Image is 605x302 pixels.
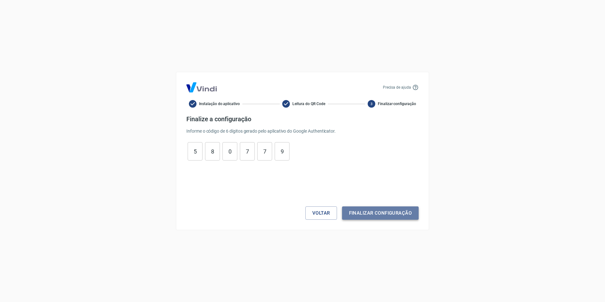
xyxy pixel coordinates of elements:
[186,82,217,92] img: Logo Vind
[342,206,419,220] button: Finalizar configuração
[371,102,372,106] text: 3
[186,128,419,135] p: Informe o código de 6 dígitos gerado pelo aplicativo do Google Authenticator.
[199,101,240,107] span: Instalação do aplicativo
[383,85,411,90] p: Precisa de ajuda
[378,101,416,107] span: Finalizar configuração
[292,101,325,107] span: Leitura do QR Code
[305,206,337,220] button: Voltar
[186,115,419,123] h4: Finalize a configuração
